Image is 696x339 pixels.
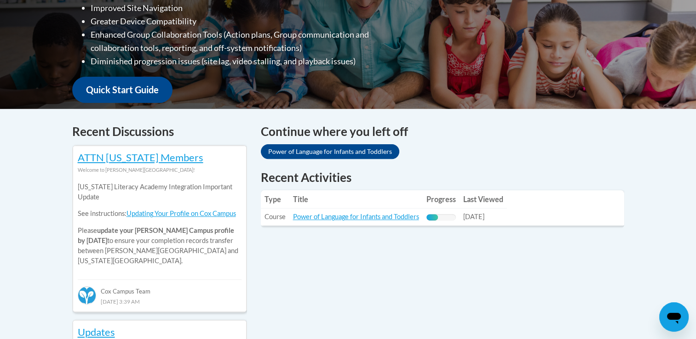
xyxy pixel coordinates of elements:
[293,213,419,220] a: Power of Language for Infants and Toddlers
[261,123,624,141] h4: Continue where you left off
[78,151,203,164] a: ATTN [US_STATE] Members
[127,209,236,217] a: Updating Your Profile on Cox Campus
[91,1,406,15] li: Improved Site Navigation
[91,28,406,55] li: Enhanced Group Collaboration Tools (Action plans, Group communication and collaboration tools, re...
[72,77,173,103] a: Quick Start Guide
[78,209,242,219] p: See instructions:
[78,286,96,305] img: Cox Campus Team
[261,144,399,159] a: Power of Language for Infants and Toddlers
[289,190,423,209] th: Title
[659,302,689,332] iframe: Button to launch messaging window
[91,15,406,28] li: Greater Device Compatibility
[460,190,507,209] th: Last Viewed
[78,175,242,273] div: Please to ensure your completion records transfer between [PERSON_NAME][GEOGRAPHIC_DATA] and [US_...
[265,213,286,220] span: Course
[91,55,406,68] li: Diminished progression issues (site lag, video stalling, and playback issues)
[78,296,242,306] div: [DATE] 3:39 AM
[78,182,242,202] p: [US_STATE] Literacy Academy Integration Important Update
[426,214,438,220] div: Progress, %
[463,213,484,220] span: [DATE]
[78,165,242,175] div: Welcome to [PERSON_NAME][GEOGRAPHIC_DATA]!
[78,226,234,244] b: update your [PERSON_NAME] Campus profile by [DATE]
[78,326,115,338] a: Updates
[261,190,289,209] th: Type
[261,169,624,186] h1: Recent Activities
[423,190,460,209] th: Progress
[78,279,242,296] div: Cox Campus Team
[72,123,247,141] h4: Recent Discussions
